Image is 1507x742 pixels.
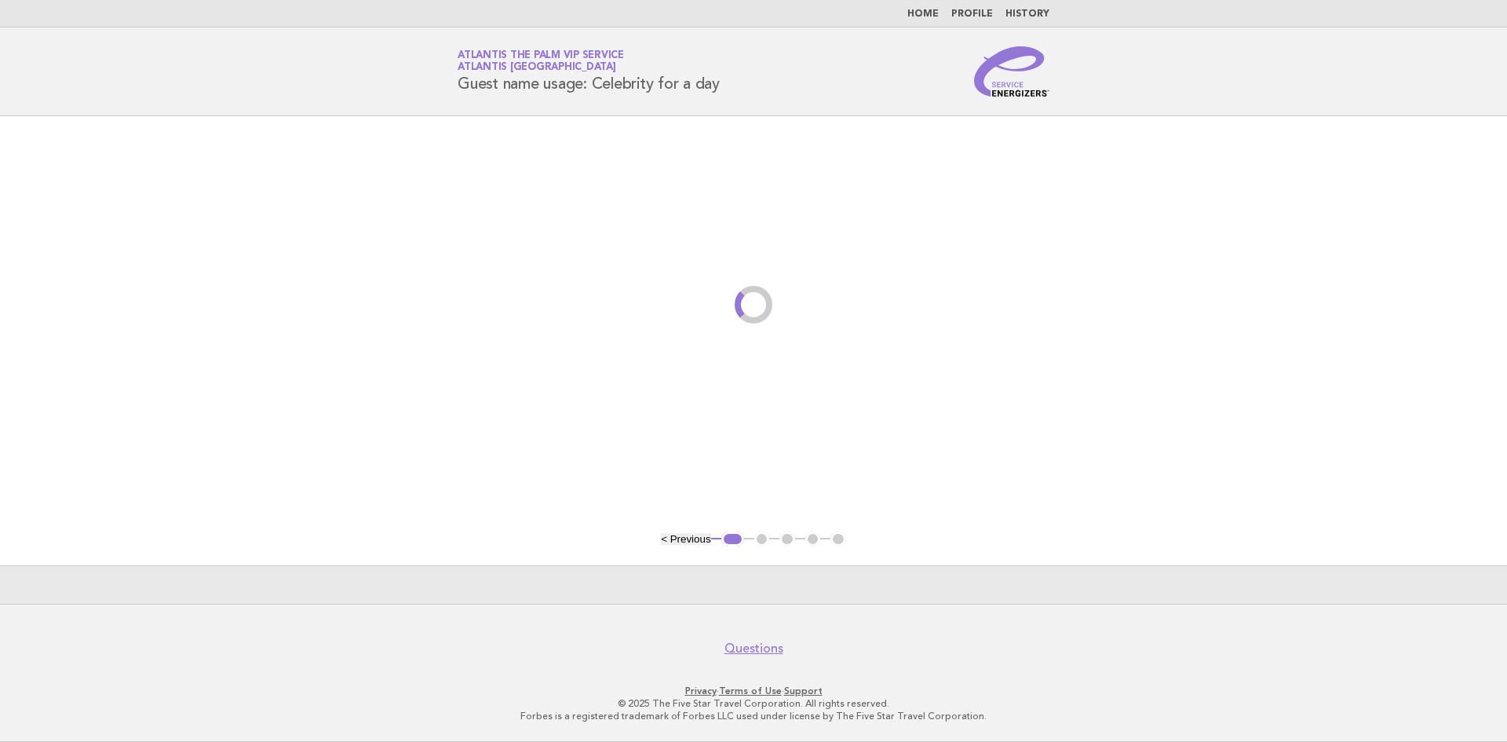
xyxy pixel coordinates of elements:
img: Service Energizers [974,46,1049,97]
p: © 2025 The Five Star Travel Corporation. All rights reserved. [273,697,1234,710]
a: Questions [724,641,783,656]
a: Terms of Use [719,685,782,696]
a: Atlantis The Palm VIP ServiceAtlantis [GEOGRAPHIC_DATA] [458,50,624,72]
a: Privacy [685,685,717,696]
span: Atlantis [GEOGRAPHIC_DATA] [458,63,616,73]
a: Home [907,9,939,19]
h1: Guest name usage: Celebrity for a day [458,51,720,92]
a: Support [784,685,823,696]
p: Forbes is a registered trademark of Forbes LLC used under license by The Five Star Travel Corpora... [273,710,1234,722]
p: · · [273,685,1234,697]
a: History [1005,9,1049,19]
a: Profile [951,9,993,19]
